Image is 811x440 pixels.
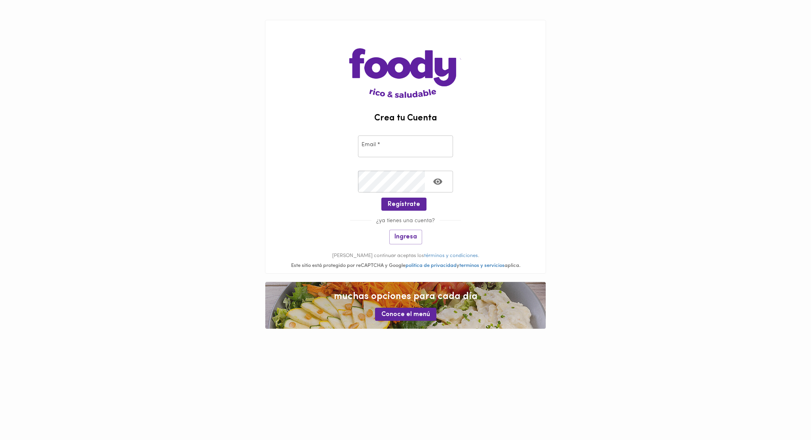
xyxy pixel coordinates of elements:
[265,252,546,260] p: [PERSON_NAME] continuar aceptas los .
[428,172,447,191] button: Toggle password visibility
[371,218,440,224] span: ¿ya tienes una cuenta?
[388,201,420,208] span: Regístrate
[394,233,417,241] span: Ingresa
[375,308,436,321] button: Conoce el menú
[765,394,803,432] iframe: Messagebird Livechat Widget
[265,114,546,123] h2: Crea tu Cuenta
[459,263,504,268] a: terminos y servicios
[424,253,478,258] a: términos y condiciones
[358,135,453,157] input: pepitoperez@gmail.com
[405,263,457,268] a: politica de privacidad
[381,198,426,211] button: Regístrate
[389,230,422,244] button: Ingresa
[349,20,461,98] img: logo-main-page.png
[381,311,430,318] span: Conoce el menú
[273,290,538,303] span: muchas opciones para cada día
[265,262,546,270] div: Este sitio está protegido por reCAPTCHA y Google y aplica.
